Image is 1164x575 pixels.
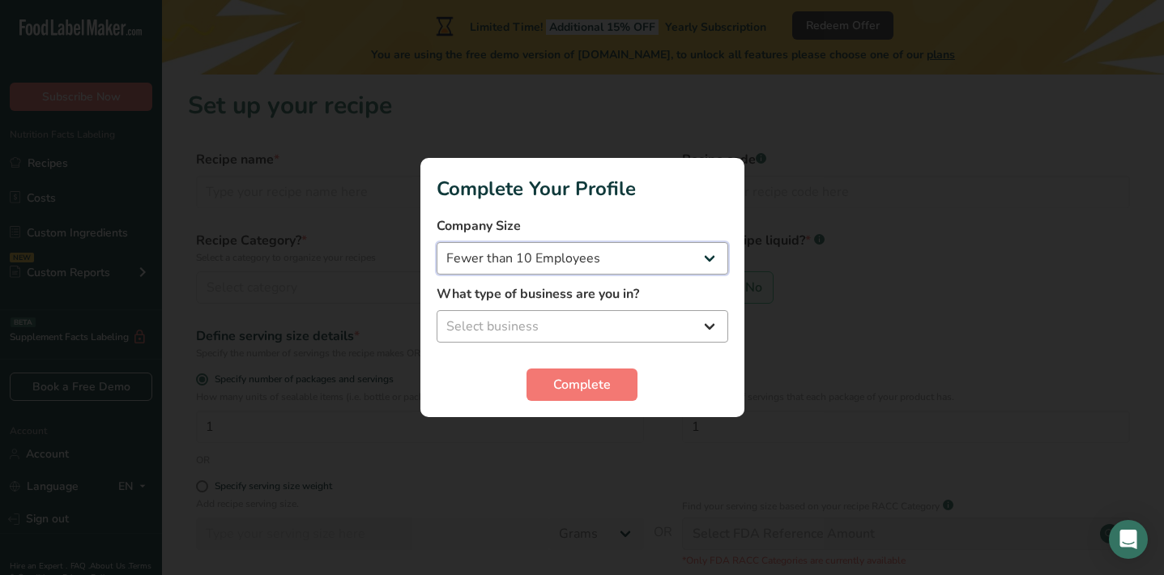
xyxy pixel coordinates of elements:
[437,216,728,236] label: Company Size
[553,375,611,394] span: Complete
[437,174,728,203] h1: Complete Your Profile
[527,368,637,401] button: Complete
[1109,520,1148,559] div: Open Intercom Messenger
[437,284,728,304] label: What type of business are you in?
